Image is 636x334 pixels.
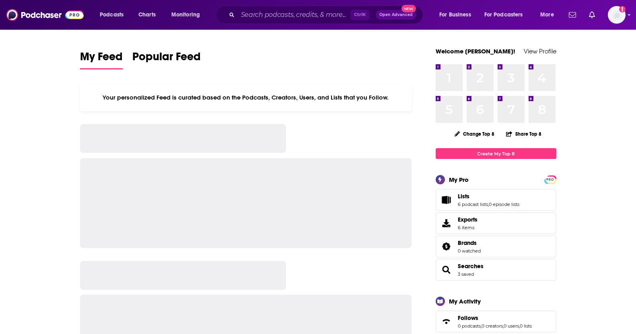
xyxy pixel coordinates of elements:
a: Exports [436,212,556,234]
a: My Feed [80,50,123,69]
span: Searches [436,259,556,281]
span: Exports [438,218,455,229]
span: Lists [458,193,469,200]
span: Follows [436,311,556,332]
span: 6 items [458,225,478,230]
a: 0 lists [520,323,532,329]
svg: Add a profile image [619,6,626,12]
a: 0 watched [458,248,481,254]
span: Ctrl K [350,10,369,20]
span: Exports [458,216,478,223]
span: Monitoring [171,9,200,20]
a: View Profile [524,47,556,55]
button: Share Top 8 [506,126,542,142]
span: Brands [436,236,556,257]
a: Charts [133,8,161,21]
button: Change Top 8 [450,129,500,139]
img: User Profile [608,6,626,24]
span: For Business [439,9,471,20]
div: Search podcasts, credits, & more... [223,6,431,24]
a: 0 episode lists [489,202,519,207]
div: My Pro [449,176,469,183]
span: Podcasts [100,9,123,20]
span: Follows [458,314,478,322]
a: Brands [438,241,455,252]
button: open menu [434,8,481,21]
button: open menu [479,8,535,21]
a: Show notifications dropdown [566,8,579,22]
div: My Activity [449,297,481,305]
span: , [503,323,504,329]
button: Open AdvancedNew [376,10,416,20]
a: 6 podcast lists [458,202,488,207]
span: For Podcasters [484,9,523,20]
span: New [401,5,416,12]
span: Open Advanced [379,13,413,17]
a: Lists [438,194,455,206]
a: Lists [458,193,519,200]
img: Podchaser - Follow, Share and Rate Podcasts [6,7,84,22]
button: open menu [94,8,134,21]
a: Searches [438,264,455,275]
button: open menu [166,8,210,21]
a: Searches [458,263,484,270]
span: PRO [545,177,555,183]
button: Show profile menu [608,6,626,24]
span: Lists [436,189,556,211]
a: PRO [545,176,555,182]
div: Your personalized Feed is curated based on the Podcasts, Creators, Users, and Lists that you Follow. [80,84,412,111]
a: Follows [438,316,455,327]
span: More [540,9,554,20]
a: 0 users [504,323,519,329]
a: Brands [458,239,481,246]
a: Show notifications dropdown [586,8,598,22]
a: Follows [458,314,532,322]
a: Create My Top 8 [436,148,556,159]
a: Popular Feed [132,50,201,69]
span: Brands [458,239,477,246]
span: My Feed [80,50,123,68]
a: Welcome [PERSON_NAME]! [436,47,515,55]
span: Logged in as hjones [608,6,626,24]
input: Search podcasts, credits, & more... [238,8,350,21]
a: 0 creators [482,323,503,329]
a: 3 saved [458,271,474,277]
span: Popular Feed [132,50,201,68]
span: Charts [138,9,156,20]
span: , [481,323,482,329]
button: open menu [535,8,564,21]
a: 0 podcasts [458,323,481,329]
